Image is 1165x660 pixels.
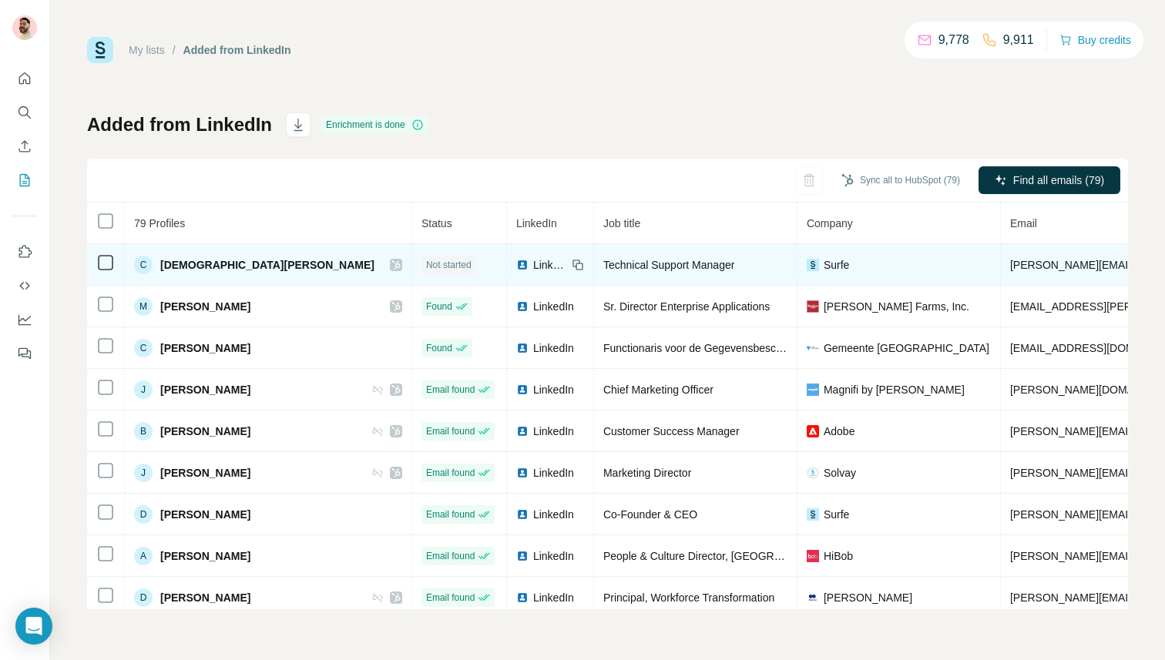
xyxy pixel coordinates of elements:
[426,466,475,480] span: Email found
[807,300,819,313] img: company-logo
[1003,31,1034,49] p: 9,911
[134,297,153,316] div: M
[134,256,153,274] div: C
[824,257,849,273] span: Surfe
[160,507,250,522] span: [PERSON_NAME]
[824,465,856,481] span: Solvay
[603,425,740,437] span: Customer Success Manager
[516,591,529,604] img: LinkedIn logo
[807,550,819,562] img: company-logo
[134,422,153,441] div: B
[533,257,567,273] span: LinkedIn
[824,340,989,356] span: Gemeente [GEOGRAPHIC_DATA]
[603,384,713,396] span: Chief Marketing Officer
[160,299,250,314] span: [PERSON_NAME]
[516,425,529,437] img: LinkedIn logo
[831,169,971,192] button: Sync all to HubSpot (79)
[533,382,574,397] span: LinkedIn
[134,217,185,229] span: 79 Profiles
[824,548,853,564] span: HiBob
[12,166,37,194] button: My lists
[1010,217,1037,229] span: Email
[426,258,472,272] span: Not started
[938,31,969,49] p: 9,778
[807,591,819,604] img: company-logo
[603,300,770,313] span: Sr. Director Enterprise Applications
[12,272,37,300] button: Use Surfe API
[87,37,113,63] img: Surfe Logo
[516,467,529,479] img: LinkedIn logo
[134,505,153,524] div: D
[421,217,452,229] span: Status
[134,339,153,357] div: C
[426,508,475,521] span: Email found
[129,44,165,56] a: My lists
[807,217,853,229] span: Company
[12,65,37,92] button: Quick start
[824,299,969,314] span: [PERSON_NAME] Farms, Inc.
[603,550,843,562] span: People & Culture Director, [GEOGRAPHIC_DATA]
[603,342,815,354] span: Functionaris voor de Gegevensbescherming
[12,306,37,333] button: Dashboard
[160,465,250,481] span: [PERSON_NAME]
[824,590,912,605] span: [PERSON_NAME]
[160,257,374,273] span: [DEMOGRAPHIC_DATA][PERSON_NAME]
[160,382,250,397] span: [PERSON_NAME]
[1013,173,1104,188] span: Find all emails (79)
[603,591,774,604] span: Principal, Workforce Transformation
[516,300,529,313] img: LinkedIn logo
[516,217,557,229] span: LinkedIn
[160,590,250,605] span: [PERSON_NAME]
[87,112,272,137] h1: Added from LinkedIn
[824,424,854,439] span: Adobe
[12,132,37,160] button: Enrich CSV
[603,467,691,479] span: Marketing Director
[533,507,574,522] span: LinkedIn
[426,300,452,313] span: Found
[516,259,529,271] img: LinkedIn logo
[807,508,819,521] img: company-logo
[603,259,734,271] span: Technical Support Manager
[516,550,529,562] img: LinkedIn logo
[824,382,965,397] span: Magnifi by [PERSON_NAME]
[426,591,475,605] span: Email found
[533,590,574,605] span: LinkedIn
[807,467,819,479] img: company-logo
[134,547,153,565] div: A
[516,508,529,521] img: LinkedIn logo
[807,384,819,396] img: company-logo
[321,116,428,134] div: Enrichment is done
[173,42,176,58] li: /
[160,340,250,356] span: [PERSON_NAME]
[533,299,574,314] span: LinkedIn
[12,238,37,266] button: Use Surfe on LinkedIn
[807,259,819,271] img: company-logo
[603,508,697,521] span: Co-Founder & CEO
[160,548,250,564] span: [PERSON_NAME]
[134,588,153,607] div: D
[426,341,452,355] span: Found
[807,425,819,437] img: company-logo
[807,342,819,354] img: company-logo
[533,424,574,439] span: LinkedIn
[15,608,52,645] div: Open Intercom Messenger
[183,42,291,58] div: Added from LinkedIn
[516,342,529,354] img: LinkedIn logo
[134,380,153,399] div: J
[533,340,574,356] span: LinkedIn
[603,217,640,229] span: Job title
[533,465,574,481] span: LinkedIn
[426,424,475,438] span: Email found
[134,464,153,482] div: J
[12,99,37,126] button: Search
[516,384,529,396] img: LinkedIn logo
[1059,29,1131,51] button: Buy credits
[533,548,574,564] span: LinkedIn
[160,424,250,439] span: [PERSON_NAME]
[12,340,37,367] button: Feedback
[824,507,849,522] span: Surfe
[426,549,475,563] span: Email found
[979,166,1120,194] button: Find all emails (79)
[426,383,475,397] span: Email found
[12,15,37,40] img: Avatar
